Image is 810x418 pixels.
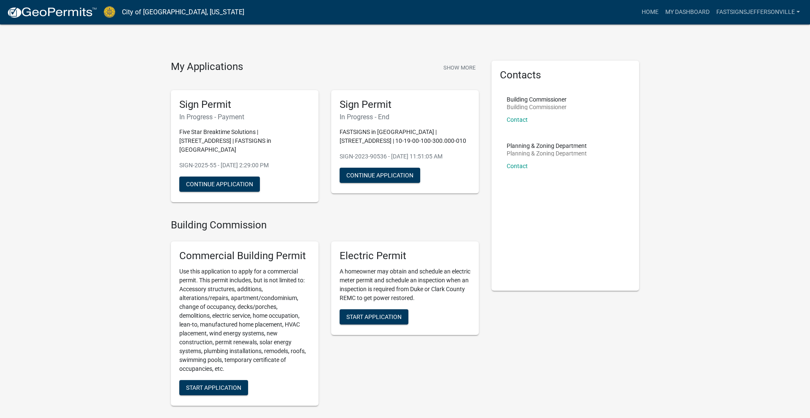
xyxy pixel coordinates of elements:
[340,128,470,145] p: FASTSIGNS in [GEOGRAPHIC_DATA] | [STREET_ADDRESS] | 10-19-00-100-300.000-010
[507,143,587,149] p: Planning & Zoning Department
[186,384,241,391] span: Start Application
[179,128,310,154] p: Five Star Breaktime Solutions | [STREET_ADDRESS] | FASTSIGNS in [GEOGRAPHIC_DATA]
[179,267,310,373] p: Use this application to apply for a commercial permit. This permit includes, but is not limited t...
[507,163,528,169] a: Contact
[507,150,587,156] p: Planning & Zoning Department
[179,250,310,262] h5: Commercial Building Permit
[179,161,310,170] p: SIGN-2025-55 - [DATE] 2:29:00 PM
[122,5,244,19] a: City of [GEOGRAPHIC_DATA], [US_STATE]
[171,61,243,73] h4: My Applications
[340,250,470,262] h5: Electric Permit
[179,113,310,121] h6: In Progress - Payment
[340,168,420,183] button: Continue Application
[104,6,115,18] img: City of Jeffersonville, Indiana
[662,4,713,20] a: My Dashboard
[713,4,803,20] a: FASTSIGNSJeffersonville
[500,69,631,81] h5: Contacts
[507,104,567,110] p: Building Commissioner
[179,99,310,111] h5: Sign Permit
[440,61,479,75] button: Show More
[507,116,528,123] a: Contact
[340,99,470,111] h5: Sign Permit
[179,177,260,192] button: Continue Application
[340,113,470,121] h6: In Progress - End
[179,380,248,395] button: Start Application
[340,152,470,161] p: SIGN-2023-90536 - [DATE] 11:51:05 AM
[507,96,567,102] p: Building Commissioner
[638,4,662,20] a: Home
[340,309,408,324] button: Start Application
[346,313,402,320] span: Start Application
[171,219,479,231] h4: Building Commission
[340,267,470,303] p: A homeowner may obtain and schedule an electric meter permit and schedule an inspection when an i...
